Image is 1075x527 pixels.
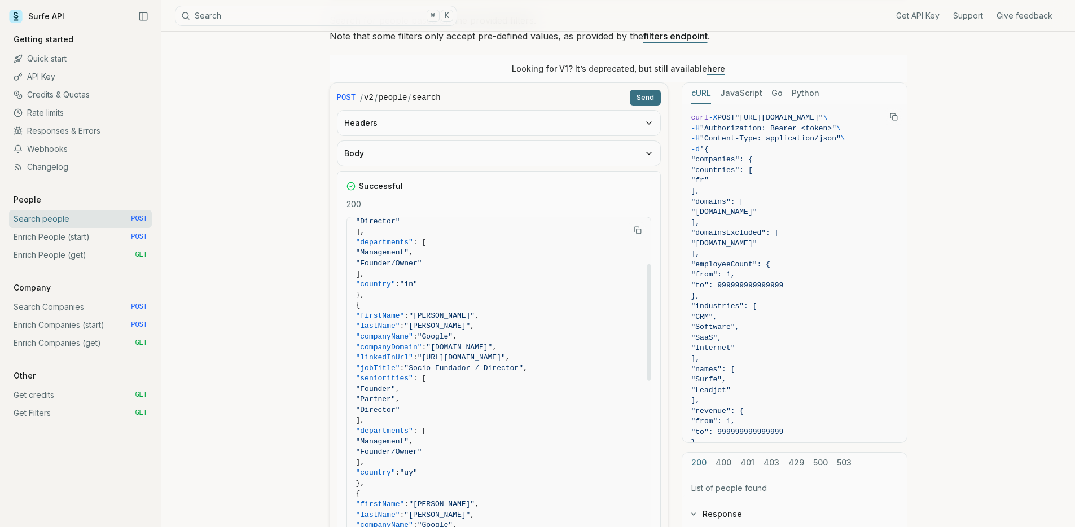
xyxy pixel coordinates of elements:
[700,124,836,133] span: "Authorization: Bearer <token>"
[400,280,418,288] span: "in"
[9,316,152,334] a: Enrich Companies (start) POST
[823,113,828,122] span: \
[135,8,152,25] button: Collapse Sidebar
[691,249,700,258] span: ],
[630,90,661,106] button: Send
[691,270,735,279] span: "from": 1,
[691,482,898,494] p: List of people found
[337,141,660,166] button: Body
[475,311,479,320] span: ,
[691,302,757,310] span: "industries": [
[792,83,819,104] button: Python
[356,511,400,519] span: "lastName"
[691,323,740,331] span: "Software",
[356,479,365,488] span: },
[400,468,418,477] span: "uy"
[9,404,152,422] a: Get Filters GET
[735,113,823,122] span: "[URL][DOMAIN_NAME]"
[418,332,453,341] span: "Google"
[691,124,700,133] span: -H
[356,353,413,362] span: "linkedInUrl"
[691,375,726,384] span: "Surfe",
[691,208,757,216] span: "[DOMAIN_NAME]"
[470,322,475,330] span: ,
[523,364,528,372] span: ,
[691,218,700,227] span: ],
[426,343,492,352] span: "[DOMAIN_NAME]"
[470,511,475,519] span: ,
[691,134,700,143] span: -H
[740,453,754,473] button: 401
[356,301,361,309] span: {
[512,63,725,74] p: Looking for V1? It’s deprecated, but still available
[700,134,841,143] span: "Content-Type: application/json"
[379,92,407,103] code: people
[412,92,440,103] code: search
[400,511,405,519] span: :
[409,500,475,508] span: "[PERSON_NAME]"
[356,489,361,498] span: {
[9,50,152,68] a: Quick start
[9,386,152,404] a: Get credits GET
[691,344,735,352] span: "Internet"
[131,232,147,241] span: POST
[356,364,400,372] span: "jobTitle"
[9,8,64,25] a: Surfe API
[475,500,479,508] span: ,
[400,322,405,330] span: :
[691,229,779,237] span: "domainsExcluded": [
[9,122,152,140] a: Responses & Errors
[356,427,413,435] span: "departments"
[9,104,152,122] a: Rate limits
[691,354,700,363] span: ],
[691,386,731,394] span: "Leadjet"
[356,259,422,267] span: "Founder/Owner"
[408,92,411,103] span: /
[360,92,363,103] span: /
[356,416,365,424] span: ],
[356,217,400,226] span: "Director"
[175,6,457,26] button: Search⌘K
[413,374,426,383] span: : [
[788,453,804,473] button: 429
[356,395,396,403] span: "Partner"
[9,298,152,316] a: Search Companies POST
[356,322,400,330] span: "lastName"
[404,311,409,320] span: :
[643,30,708,42] a: filters endpoint
[691,407,744,415] span: "revenue": {
[413,353,418,362] span: :
[691,365,735,374] span: "names": [
[427,10,439,22] kbd: ⌘
[691,417,735,425] span: "from": 1,
[375,92,378,103] span: /
[409,437,413,446] span: ,
[691,83,711,104] button: cURL
[356,332,413,341] span: "companyName"
[841,134,845,143] span: \
[9,282,55,293] p: Company
[720,83,762,104] button: JavaScript
[135,409,147,418] span: GET
[404,511,470,519] span: "[PERSON_NAME]"
[813,453,828,473] button: 500
[9,140,152,158] a: Webhooks
[629,222,646,239] button: Copy Text
[9,334,152,352] a: Enrich Companies (get) GET
[413,427,426,435] span: : [
[356,406,400,414] span: "Director"
[356,343,422,352] span: "companyDomain"
[691,155,753,164] span: "companies": {
[131,320,147,330] span: POST
[413,332,418,341] span: :
[404,500,409,508] span: :
[9,68,152,86] a: API Key
[364,92,374,103] code: v2
[771,83,783,104] button: Go
[691,239,757,248] span: "[DOMAIN_NAME]"
[492,343,497,352] span: ,
[707,64,725,73] a: here
[691,453,707,473] button: 200
[691,187,700,195] span: ],
[356,458,365,467] span: ],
